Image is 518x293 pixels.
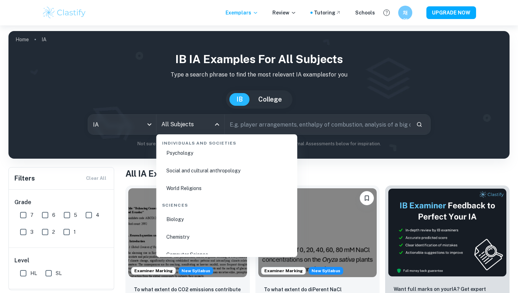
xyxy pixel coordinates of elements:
[96,211,99,219] span: 4
[128,188,247,277] img: ESS IA example thumbnail: To what extent do CO2 emissions contribu
[159,180,295,196] li: World Religions
[16,35,29,44] a: Home
[381,7,393,19] button: Help and Feedback
[14,71,504,79] p: Type a search phrase to find the most relevant IA examples for you
[226,9,258,17] p: Exemplars
[159,246,295,263] li: Computer Science
[14,173,35,183] h6: Filters
[309,267,343,275] span: New Syllabus
[14,51,504,68] h1: IB IA examples for all subjects
[159,134,295,149] div: Individuals and Societies
[401,9,409,17] h6: 채영
[30,228,33,236] span: 3
[14,256,109,265] h6: Level
[398,6,412,20] button: 채영
[229,93,250,106] button: IB
[30,211,33,219] span: 7
[159,229,295,245] li: Chemistry
[360,191,374,205] button: Bookmark
[261,268,306,274] span: Examiner Marking
[125,167,510,180] h1: All IA Examples
[355,9,375,17] a: Schools
[212,120,222,129] button: Close
[74,211,77,219] span: 5
[314,9,341,17] a: Tutoring
[74,228,76,236] span: 1
[179,267,213,275] span: New Syllabus
[42,36,47,43] p: IA
[42,6,87,20] img: Clastify logo
[14,198,109,207] h6: Grade
[258,188,377,277] img: ESS IA example thumbnail: To what extent do diPerent NaCl concentr
[388,188,507,277] img: Thumbnail
[159,163,295,179] li: Social and cultural anthropology
[251,93,289,106] button: College
[413,118,425,130] button: Search
[426,6,476,19] button: UPGRADE NOW
[272,9,296,17] p: Review
[30,269,37,277] span: HL
[52,228,55,236] span: 2
[159,211,295,227] li: Biology
[159,145,295,161] li: Psychology
[159,196,295,211] div: Sciences
[88,115,156,134] div: IA
[309,267,343,275] div: Starting from the May 2026 session, the ESS IA requirements have changed. We created this exempla...
[179,267,213,275] div: Starting from the May 2026 session, the ESS IA requirements have changed. We created this exempla...
[14,140,504,147] p: Not sure what to search for? You can always look through our example Internal Assessments below f...
[131,268,175,274] span: Examiner Marking
[8,31,510,159] img: profile cover
[52,211,55,219] span: 6
[225,115,411,134] input: E.g. player arrangements, enthalpy of combustion, analysis of a big city...
[56,269,62,277] span: SL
